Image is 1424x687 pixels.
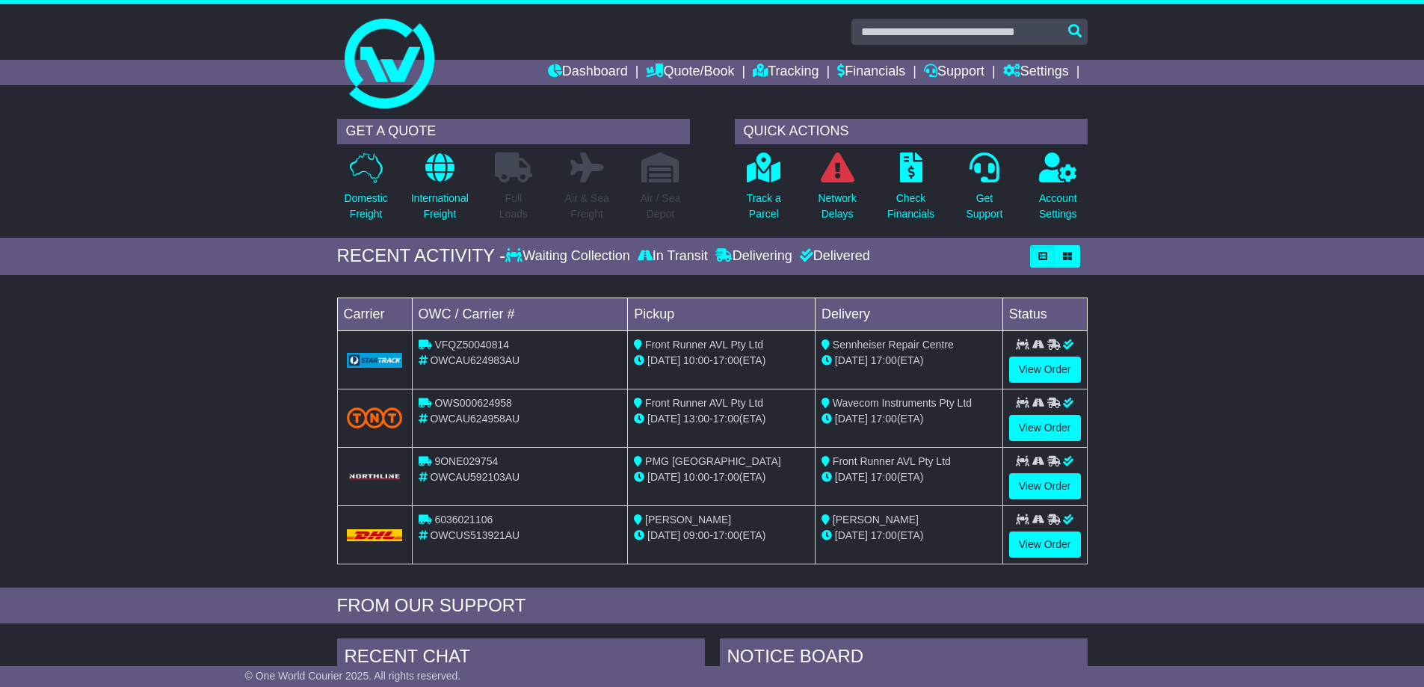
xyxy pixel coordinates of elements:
[822,411,996,427] div: (ETA)
[871,529,897,541] span: 17:00
[628,298,816,330] td: Pickup
[634,248,712,265] div: In Transit
[641,191,681,222] p: Air / Sea Depot
[683,471,709,483] span: 10:00
[634,411,809,427] div: - (ETA)
[505,248,633,265] div: Waiting Collection
[871,413,897,425] span: 17:00
[337,119,690,144] div: GET A QUOTE
[411,191,469,222] p: International Freight
[924,60,984,85] a: Support
[965,152,1003,230] a: GetSupport
[818,191,856,222] p: Network Delays
[887,152,935,230] a: CheckFinancials
[966,191,1002,222] p: Get Support
[835,413,868,425] span: [DATE]
[683,529,709,541] span: 09:00
[430,529,520,541] span: OWCUS513921AU
[835,471,868,483] span: [DATE]
[548,60,628,85] a: Dashboard
[647,471,680,483] span: [DATE]
[871,471,897,483] span: 17:00
[815,298,1002,330] td: Delivery
[817,152,857,230] a: NetworkDelays
[746,152,782,230] a: Track aParcel
[796,248,870,265] div: Delivered
[1009,532,1081,558] a: View Order
[347,472,403,481] img: GetCarrierServiceLogo
[747,191,781,222] p: Track a Parcel
[646,60,734,85] a: Quote/Book
[822,353,996,369] div: (ETA)
[645,339,763,351] span: Front Runner AVL Pty Ltd
[337,245,506,267] div: RECENT ACTIVITY -
[337,595,1088,617] div: FROM OUR SUPPORT
[713,413,739,425] span: 17:00
[833,514,919,526] span: [PERSON_NAME]
[683,354,709,366] span: 10:00
[434,397,512,409] span: OWS000624958
[430,354,520,366] span: OWCAU624983AU
[347,407,403,428] img: TNT_Domestic.png
[712,248,796,265] div: Delivering
[647,354,680,366] span: [DATE]
[434,514,493,526] span: 6036021106
[434,339,509,351] span: VFQZ50040814
[822,469,996,485] div: (ETA)
[1002,298,1087,330] td: Status
[1039,191,1077,222] p: Account Settings
[337,638,705,679] div: RECENT CHAT
[337,298,412,330] td: Carrier
[634,528,809,543] div: - (ETA)
[647,413,680,425] span: [DATE]
[430,413,520,425] span: OWCAU624958AU
[887,191,934,222] p: Check Financials
[434,455,498,467] span: 9ONE029754
[634,353,809,369] div: - (ETA)
[412,298,628,330] td: OWC / Carrier #
[245,670,461,682] span: © One World Courier 2025. All rights reserved.
[720,638,1088,679] div: NOTICE BOARD
[713,354,739,366] span: 17:00
[1009,415,1081,441] a: View Order
[833,339,954,351] span: Sennheiser Repair Centre
[645,397,763,409] span: Front Runner AVL Pty Ltd
[837,60,905,85] a: Financials
[735,119,1088,144] div: QUICK ACTIONS
[833,455,951,467] span: Front Runner AVL Pty Ltd
[647,529,680,541] span: [DATE]
[833,397,972,409] span: Wavecom Instruments Pty Ltd
[713,529,739,541] span: 17:00
[871,354,897,366] span: 17:00
[753,60,819,85] a: Tracking
[1009,357,1081,383] a: View Order
[683,413,709,425] span: 13:00
[835,529,868,541] span: [DATE]
[645,455,781,467] span: PMG [GEOGRAPHIC_DATA]
[713,471,739,483] span: 17:00
[495,191,532,222] p: Full Loads
[645,514,731,526] span: [PERSON_NAME]
[410,152,469,230] a: InternationalFreight
[430,471,520,483] span: OWCAU592103AU
[344,191,387,222] p: Domestic Freight
[1009,473,1081,499] a: View Order
[1003,60,1069,85] a: Settings
[565,191,609,222] p: Air & Sea Freight
[835,354,868,366] span: [DATE]
[1038,152,1078,230] a: AccountSettings
[634,469,809,485] div: - (ETA)
[347,529,403,541] img: DHL.png
[343,152,388,230] a: DomesticFreight
[822,528,996,543] div: (ETA)
[347,353,403,368] img: GetCarrierServiceLogo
